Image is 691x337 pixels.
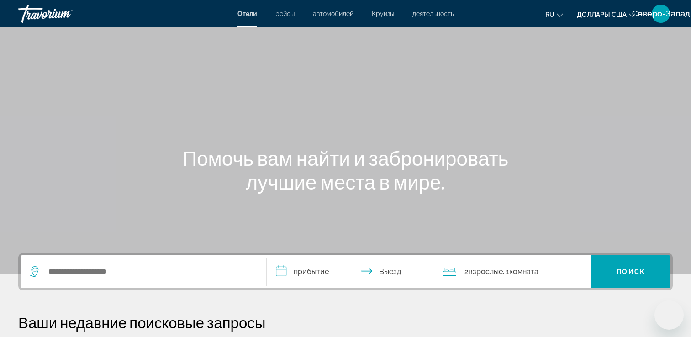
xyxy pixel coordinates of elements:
[412,10,454,17] a: деятельность
[267,255,434,288] button: Даты заезда и выезда
[372,10,394,17] a: Круизы
[21,255,670,288] div: Виджет поиска
[464,267,469,276] font: 2
[18,313,673,332] p: Ваши недавние поисковые запросы
[313,10,353,17] a: автомобилей
[654,300,684,330] iframe: Schaltfläche zum Öffnen des Messaging-Fensters
[649,4,673,23] button: Пользовательское меню
[509,267,538,276] span: Комната
[237,10,257,17] a: Отели
[617,268,645,275] span: Поиск
[577,11,627,18] span: Доллары США
[503,267,509,276] font: , 1
[591,255,670,288] button: Поиск
[577,8,635,21] button: Изменить валюту
[174,146,517,194] h1: Помочь вам найти и забронировать лучшие места в мире.
[545,8,563,21] button: Изменение языка
[18,2,110,26] a: Травориум
[545,11,554,18] span: ru
[632,9,690,18] span: Северо-Запад
[275,10,295,17] a: рейсы
[469,267,503,276] span: Взрослые
[433,255,591,288] button: Путешественники: 2 взрослых, 0 детей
